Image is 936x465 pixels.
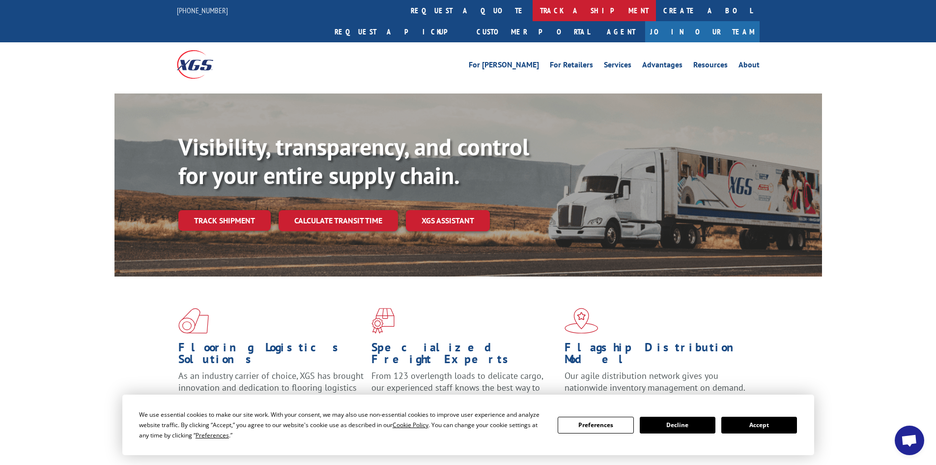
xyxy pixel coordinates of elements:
[406,210,490,231] a: XGS ASSISTANT
[178,370,364,405] span: As an industry carrier of choice, XGS has brought innovation and dedication to flooring logistics...
[550,61,593,72] a: For Retailers
[693,61,728,72] a: Resources
[738,61,760,72] a: About
[371,308,395,334] img: xgs-icon-focused-on-flooring-red
[565,341,750,370] h1: Flagship Distribution Model
[597,21,645,42] a: Agent
[178,308,209,334] img: xgs-icon-total-supply-chain-intelligence-red
[469,21,597,42] a: Customer Portal
[393,421,428,429] span: Cookie Policy
[279,210,398,231] a: Calculate transit time
[371,370,557,414] p: From 123 overlength loads to delicate cargo, our experienced staff knows the best way to move you...
[642,61,682,72] a: Advantages
[895,426,924,455] div: Open chat
[371,341,557,370] h1: Specialized Freight Experts
[178,131,529,190] b: Visibility, transparency, and control for your entire supply chain.
[196,431,229,439] span: Preferences
[604,61,631,72] a: Services
[178,341,364,370] h1: Flooring Logistics Solutions
[558,417,633,434] button: Preferences
[640,417,715,434] button: Decline
[122,395,814,455] div: Cookie Consent Prompt
[721,417,797,434] button: Accept
[565,370,745,393] span: Our agile distribution network gives you nationwide inventory management on demand.
[178,210,271,231] a: Track shipment
[645,21,760,42] a: Join Our Team
[139,409,546,440] div: We use essential cookies to make our site work. With your consent, we may also use non-essential ...
[469,61,539,72] a: For [PERSON_NAME]
[327,21,469,42] a: Request a pickup
[565,308,598,334] img: xgs-icon-flagship-distribution-model-red
[177,5,228,15] a: [PHONE_NUMBER]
